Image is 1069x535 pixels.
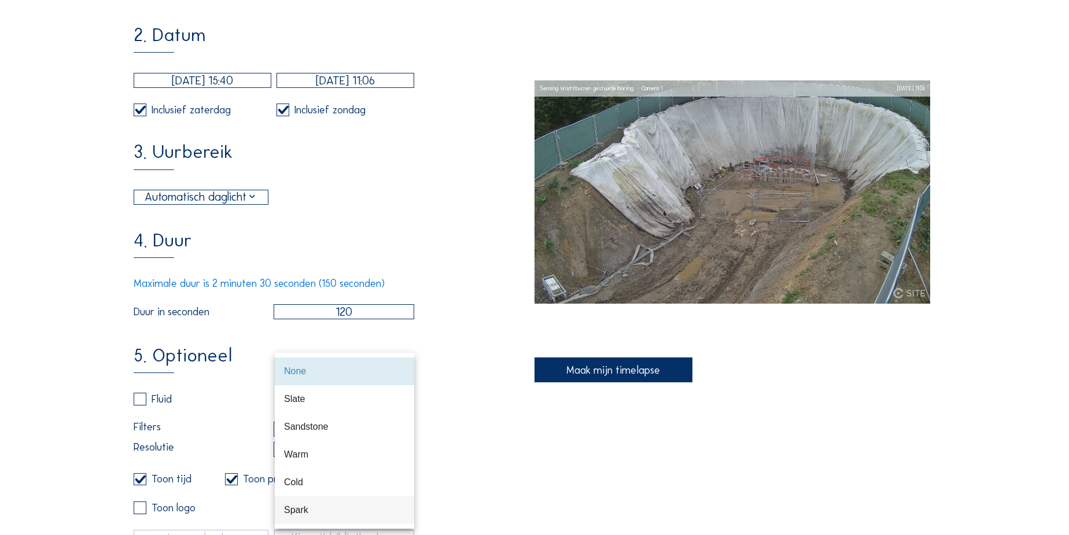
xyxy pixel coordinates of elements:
[134,231,192,258] div: 4. Duur
[134,143,233,169] div: 3. Uurbereik
[284,477,405,488] div: Cold
[274,442,414,456] div: Full HD
[243,474,298,484] div: Toon project
[134,278,414,289] div: Maximale duur is 2 minuten 30 seconden (150 seconden)
[534,80,930,304] img: Image
[277,73,414,88] input: Einddatum
[134,422,274,437] label: Filters
[284,449,405,460] div: Warm
[294,105,366,115] div: Inclusief zondag
[274,422,414,436] div: None
[897,80,925,97] div: [DATE] 11:06
[152,105,231,115] div: Inclusief zaterdag
[284,393,405,404] div: Slate
[284,421,405,432] div: Sandstone
[893,288,925,298] img: C-Site Logo
[540,80,633,97] div: Seraing Wachtbuizen gestuurde boring
[152,474,191,484] div: Toon tijd
[134,307,274,317] label: Duur in seconden
[633,80,662,97] div: Camera 1
[152,503,196,513] div: Toon logo
[134,442,274,457] label: Resolutie
[534,357,692,382] div: Maak mijn timelapse
[145,189,258,206] div: Automatisch daglicht
[284,504,405,515] div: Spark
[152,394,172,404] div: Fluid
[134,26,205,53] div: 2. Datum
[284,366,405,377] div: None
[134,346,232,373] div: 5. Optioneel
[134,73,271,88] input: Begin datum
[134,190,268,204] div: Automatisch daglicht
